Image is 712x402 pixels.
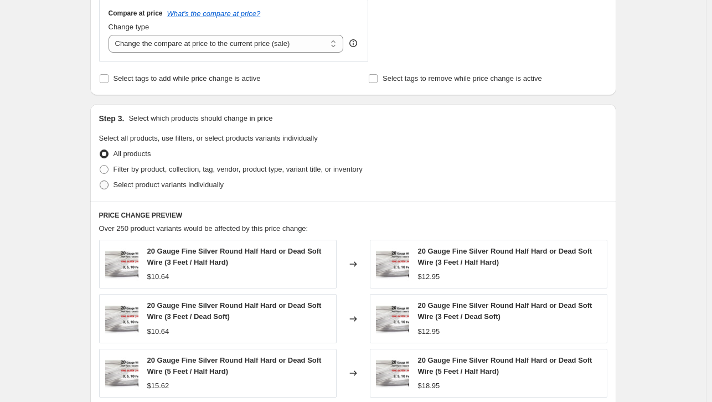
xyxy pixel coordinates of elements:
[99,134,318,142] span: Select all products, use filters, or select products variants individually
[128,113,272,124] p: Select which products should change in price
[99,211,607,220] h6: PRICE CHANGE PREVIEW
[418,380,440,391] div: $18.95
[418,247,592,266] span: 20 Gauge Fine Silver Round Half Hard or Dead Soft Wire (3 Feet / Half Hard)
[418,301,592,321] span: 20 Gauge Fine Silver Round Half Hard or Dead Soft Wire (3 Feet / Dead Soft)
[147,271,169,282] div: $10.64
[147,301,322,321] span: 20 Gauge Fine Silver Round Half Hard or Dead Soft Wire (3 Feet / Dead Soft)
[418,356,592,375] span: 20 Gauge Fine Silver Round Half Hard or Dead Soft Wire (5 Feet / Half Hard)
[348,38,359,49] div: help
[147,247,322,266] span: 20 Gauge Fine Silver Round Half Hard or Dead Soft Wire (3 Feet / Half Hard)
[105,302,138,336] img: il_794xN.1451131136_jho5_80x.jpg
[105,357,138,390] img: il_794xN.1451131136_jho5_80x.jpg
[113,181,224,189] span: Select product variants individually
[113,74,261,83] span: Select tags to add while price change is active
[147,380,169,391] div: $15.62
[109,9,163,18] h3: Compare at price
[376,357,409,390] img: il_794xN.1451131136_jho5_80x.jpg
[376,302,409,336] img: il_794xN.1451131136_jho5_80x.jpg
[147,356,322,375] span: 20 Gauge Fine Silver Round Half Hard or Dead Soft Wire (5 Feet / Half Hard)
[147,326,169,337] div: $10.64
[99,113,125,124] h2: Step 3.
[418,271,440,282] div: $12.95
[113,165,363,173] span: Filter by product, collection, tag, vendor, product type, variant title, or inventory
[99,224,308,233] span: Over 250 product variants would be affected by this price change:
[383,74,542,83] span: Select tags to remove while price change is active
[105,248,138,281] img: il_794xN.1451131136_jho5_80x.jpg
[113,150,151,158] span: All products
[376,248,409,281] img: il_794xN.1451131136_jho5_80x.jpg
[109,23,149,31] span: Change type
[418,326,440,337] div: $12.95
[167,9,261,18] button: What's the compare at price?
